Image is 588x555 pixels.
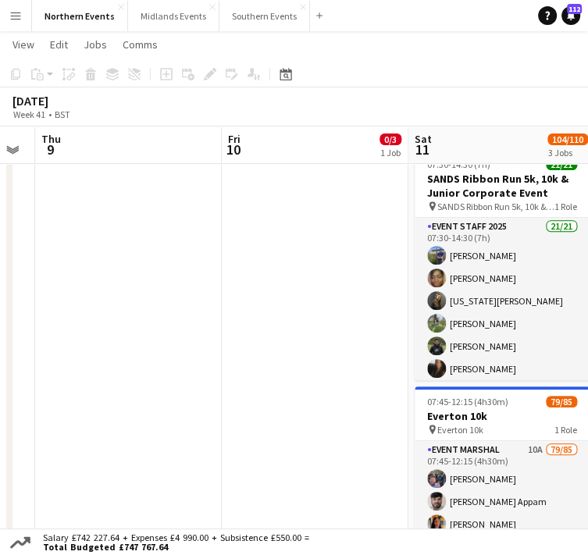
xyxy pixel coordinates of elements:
[546,396,577,407] span: 79/85
[77,34,113,55] a: Jobs
[546,158,577,170] span: 21/21
[55,109,70,120] div: BST
[12,37,34,52] span: View
[547,133,588,145] span: 104/110
[123,37,158,52] span: Comms
[437,201,554,212] span: SANDS Ribbon Run 5k, 10k & Junior Corporate Event
[41,132,61,146] span: Thu
[228,132,241,146] span: Fri
[427,158,490,170] span: 07:30-14:30 (7h)
[380,133,401,145] span: 0/3
[219,1,310,31] button: Southern Events
[415,132,432,146] span: Sat
[6,34,41,55] a: View
[32,1,128,31] button: Northern Events
[116,34,164,55] a: Comms
[9,109,48,120] span: Week 41
[554,201,577,212] span: 1 Role
[43,543,309,552] span: Total Budgeted £747 767.64
[44,34,74,55] a: Edit
[554,424,577,436] span: 1 Role
[12,93,106,109] div: [DATE]
[567,4,582,14] span: 112
[34,533,312,552] div: Salary £742 227.64 + Expenses £4 990.00 + Subsistence £550.00 =
[50,37,68,52] span: Edit
[39,141,61,158] span: 9
[128,1,219,31] button: Midlands Events
[548,147,587,158] div: 3 Jobs
[561,6,580,25] a: 112
[437,424,483,436] span: Everton 10k
[84,37,107,52] span: Jobs
[427,396,508,407] span: 07:45-12:15 (4h30m)
[380,147,401,158] div: 1 Job
[412,141,432,158] span: 11
[226,141,241,158] span: 10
